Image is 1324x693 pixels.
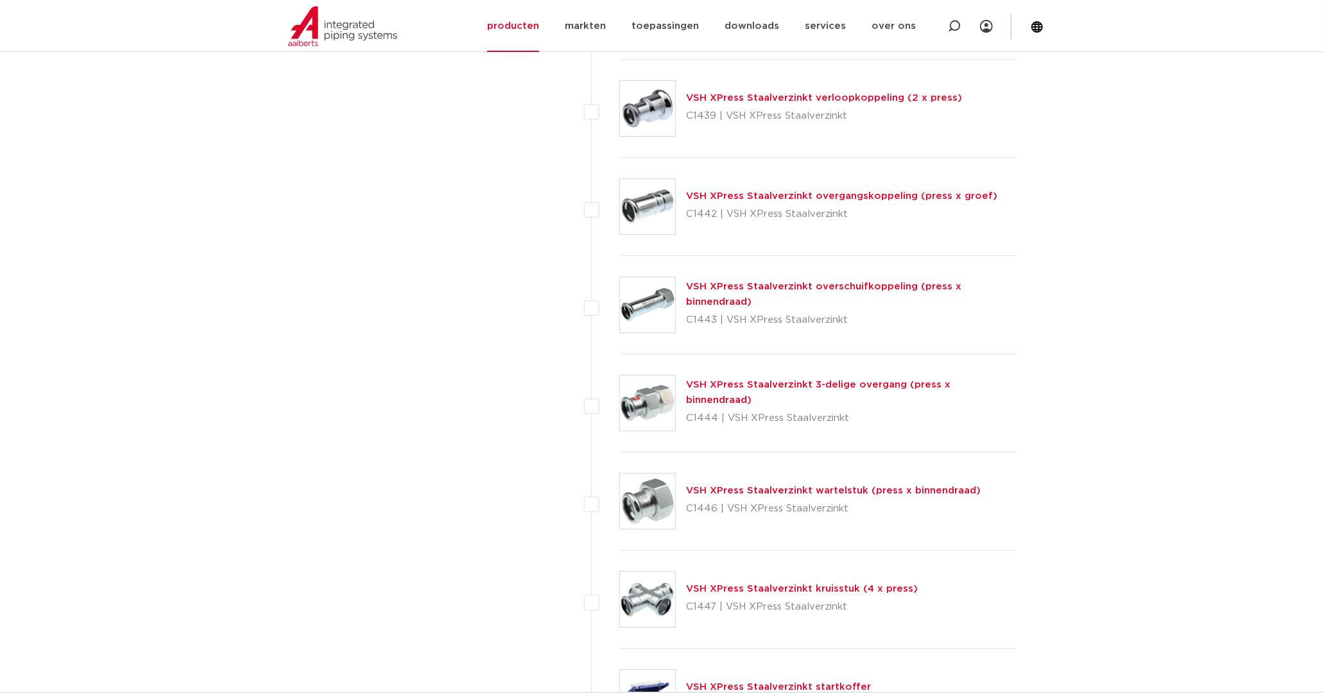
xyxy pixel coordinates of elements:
p: C1443 | VSH XPress Staalverzinkt [686,310,1018,330]
p: C1442 | VSH XPress Staalverzinkt [686,204,997,225]
img: Thumbnail for VSH XPress Staalverzinkt 3-delige overgang (press x binnendraad) [620,375,675,431]
p: C1444 | VSH XPress Staalverzinkt [686,408,1018,429]
a: VSH XPress Staalverzinkt overschuifkoppeling (press x binnendraad) [686,282,961,307]
img: Thumbnail for VSH XPress Staalverzinkt overgangskoppeling (press x groef) [620,179,675,234]
img: Thumbnail for VSH XPress Staalverzinkt kruisstuk (4 x press) [620,572,675,627]
a: VSH XPress Staalverzinkt overgangskoppeling (press x groef) [686,191,997,201]
a: VSH XPress Staalverzinkt kruisstuk (4 x press) [686,584,918,594]
p: C1446 | VSH XPress Staalverzinkt [686,499,981,519]
a: VSH XPress Staalverzinkt 3-delige overgang (press x binnendraad) [686,380,950,405]
a: VSH XPress Staalverzinkt wartelstuk (press x binnendraad) [686,486,981,495]
a: VSH XPress Staalverzinkt verloopkoppeling (2 x press) [686,93,962,103]
img: Thumbnail for VSH XPress Staalverzinkt wartelstuk (press x binnendraad) [620,474,675,529]
img: Thumbnail for VSH XPress Staalverzinkt overschuifkoppeling (press x binnendraad) [620,277,675,332]
a: VSH XPress Staalverzinkt startkoffer [686,682,871,692]
p: C1439 | VSH XPress Staalverzinkt [686,106,962,126]
p: C1447 | VSH XPress Staalverzinkt [686,597,918,617]
img: Thumbnail for VSH XPress Staalverzinkt verloopkoppeling (2 x press) [620,81,675,136]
